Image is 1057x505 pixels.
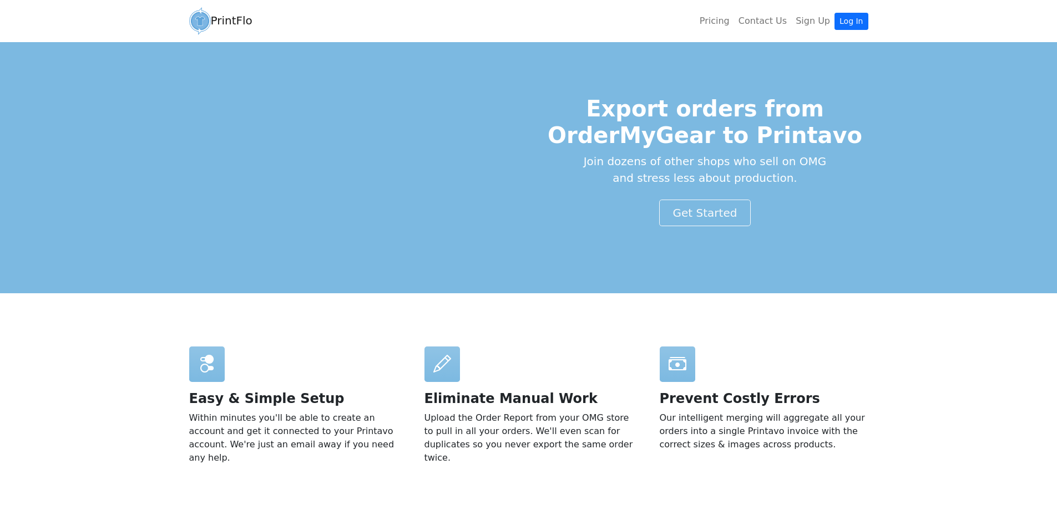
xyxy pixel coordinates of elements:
a: Sign Up [791,10,835,32]
a: Pricing [695,10,734,32]
p: Our intelligent merging will aggregate all your orders into a single Printavo invoice with the co... [660,411,868,451]
h2: Easy & Simple Setup [189,391,398,407]
img: circular_logo-4a08d987a9942ce4795adb5847083485d81243b80dbf4c7330427bb863ee0966.png [189,7,211,35]
h2: Prevent Costly Errors [660,391,868,407]
a: PrintFlo [189,4,252,38]
p: Join dozens of other shops who sell on OMG and stress less about production. [542,153,868,186]
a: Log In [835,13,868,30]
p: Within minutes you'll be able to create an account and get it connected to your Printavo account.... [189,411,398,465]
a: Get Started [659,200,751,226]
h2: Eliminate Manual Work [424,391,633,407]
h1: Export orders from OrderMyGear to Printavo [542,95,868,149]
p: Upload the Order Report from your OMG store to pull in all your orders. We'll even scan for dupli... [424,411,633,465]
a: Contact Us [734,10,791,32]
